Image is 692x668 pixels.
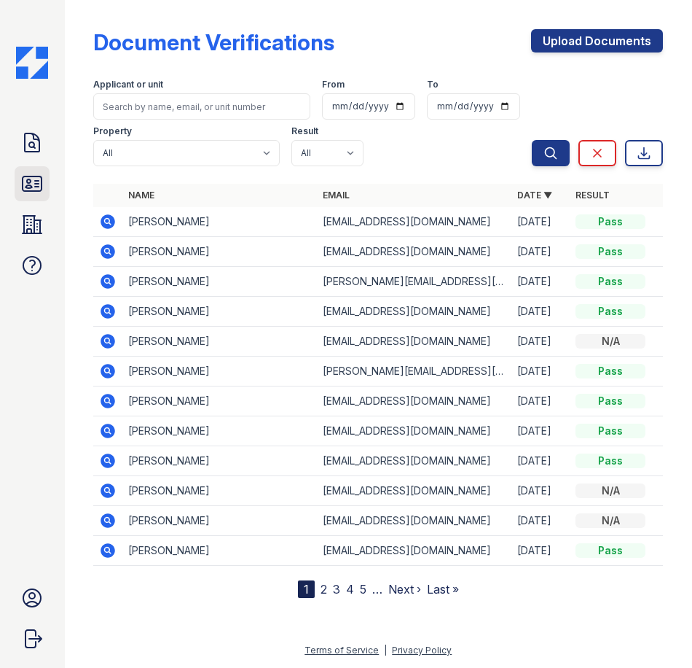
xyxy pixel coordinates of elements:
[16,47,48,79] img: CE_Icon_Blue-c292c112584629df590d857e76928e9f676e5b41ef8f769ba2f05ee15b207248.png
[122,446,317,476] td: [PERSON_NAME]
[517,190,552,201] a: Date ▼
[511,446,570,476] td: [DATE]
[575,304,645,319] div: Pass
[575,454,645,468] div: Pass
[360,582,366,597] a: 5
[575,274,645,289] div: Pass
[317,476,511,506] td: [EMAIL_ADDRESS][DOMAIN_NAME]
[93,125,132,137] label: Property
[531,29,663,53] a: Upload Documents
[317,387,511,416] td: [EMAIL_ADDRESS][DOMAIN_NAME]
[511,207,570,237] td: [DATE]
[511,297,570,327] td: [DATE]
[575,244,645,259] div: Pass
[317,446,511,476] td: [EMAIL_ADDRESS][DOMAIN_NAME]
[575,424,645,438] div: Pass
[317,416,511,446] td: [EMAIL_ADDRESS][DOMAIN_NAME]
[93,93,310,120] input: Search by name, email, or unit number
[317,237,511,267] td: [EMAIL_ADDRESS][DOMAIN_NAME]
[122,416,317,446] td: [PERSON_NAME]
[372,580,382,598] span: …
[317,327,511,357] td: [EMAIL_ADDRESS][DOMAIN_NAME]
[122,207,317,237] td: [PERSON_NAME]
[291,125,318,137] label: Result
[511,357,570,387] td: [DATE]
[511,237,570,267] td: [DATE]
[122,357,317,387] td: [PERSON_NAME]
[346,582,354,597] a: 4
[128,190,154,201] a: Name
[575,334,645,349] div: N/A
[317,297,511,327] td: [EMAIL_ADDRESS][DOMAIN_NAME]
[333,582,340,597] a: 3
[317,357,511,387] td: [PERSON_NAME][EMAIL_ADDRESS][PERSON_NAME][DOMAIN_NAME]
[122,297,317,327] td: [PERSON_NAME]
[317,536,511,566] td: [EMAIL_ADDRESS][DOMAIN_NAME]
[388,582,421,597] a: Next ›
[575,513,645,528] div: N/A
[317,267,511,297] td: [PERSON_NAME][EMAIL_ADDRESS][DOMAIN_NAME]
[93,79,163,90] label: Applicant or unit
[122,536,317,566] td: [PERSON_NAME]
[511,506,570,536] td: [DATE]
[575,543,645,558] div: Pass
[322,79,345,90] label: From
[427,582,459,597] a: Last »
[384,645,387,656] div: |
[511,327,570,357] td: [DATE]
[122,327,317,357] td: [PERSON_NAME]
[321,582,327,597] a: 2
[575,394,645,408] div: Pass
[392,645,452,656] a: Privacy Policy
[122,237,317,267] td: [PERSON_NAME]
[298,580,315,598] div: 1
[323,190,350,201] a: Email
[575,214,645,229] div: Pass
[575,483,645,498] div: N/A
[575,364,645,378] div: Pass
[317,207,511,237] td: [EMAIL_ADDRESS][DOMAIN_NAME]
[122,267,317,297] td: [PERSON_NAME]
[511,387,570,416] td: [DATE]
[122,506,317,536] td: [PERSON_NAME]
[511,536,570,566] td: [DATE]
[575,190,610,201] a: Result
[511,267,570,297] td: [DATE]
[427,79,439,90] label: To
[122,476,317,506] td: [PERSON_NAME]
[122,387,317,416] td: [PERSON_NAME]
[511,476,570,506] td: [DATE]
[317,506,511,536] td: [EMAIL_ADDRESS][DOMAIN_NAME]
[93,29,334,55] div: Document Verifications
[304,645,379,656] a: Terms of Service
[511,416,570,446] td: [DATE]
